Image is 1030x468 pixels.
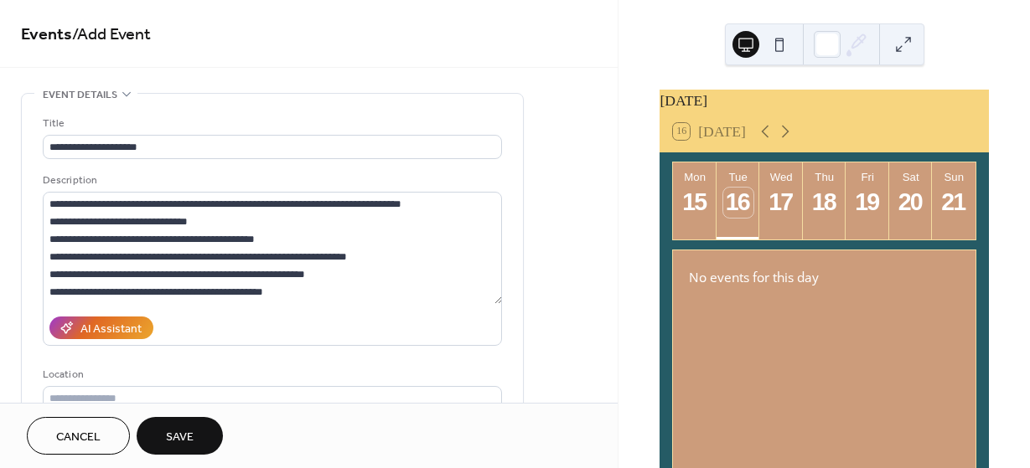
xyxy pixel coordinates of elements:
[673,162,717,239] button: Mon15
[723,188,753,218] div: 16
[717,162,760,239] button: Tue16
[21,18,72,51] a: Events
[852,188,882,218] div: 19
[722,171,755,183] div: Tue
[43,172,499,189] div: Description
[56,429,101,446] span: Cancel
[675,257,973,298] div: No events for this day
[803,162,846,239] button: Thu18
[43,366,499,383] div: Location
[889,162,933,239] button: Sat20
[937,171,970,183] div: Sun
[846,162,889,239] button: Fri19
[680,188,710,218] div: 15
[678,171,712,183] div: Mon
[810,188,840,218] div: 18
[766,188,796,218] div: 17
[72,18,151,51] span: / Add Event
[894,171,928,183] div: Sat
[932,162,976,239] button: Sun21
[759,162,803,239] button: Wed17
[166,429,194,446] span: Save
[939,188,969,218] div: 21
[43,86,117,104] span: Event details
[80,321,142,338] div: AI Assistant
[808,171,841,183] div: Thu
[137,417,223,455] button: Save
[27,417,130,455] button: Cancel
[896,188,926,218] div: 20
[49,316,153,339] button: AI Assistant
[764,171,798,183] div: Wed
[851,171,884,183] div: Fri
[43,115,499,132] div: Title
[660,90,989,111] div: [DATE]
